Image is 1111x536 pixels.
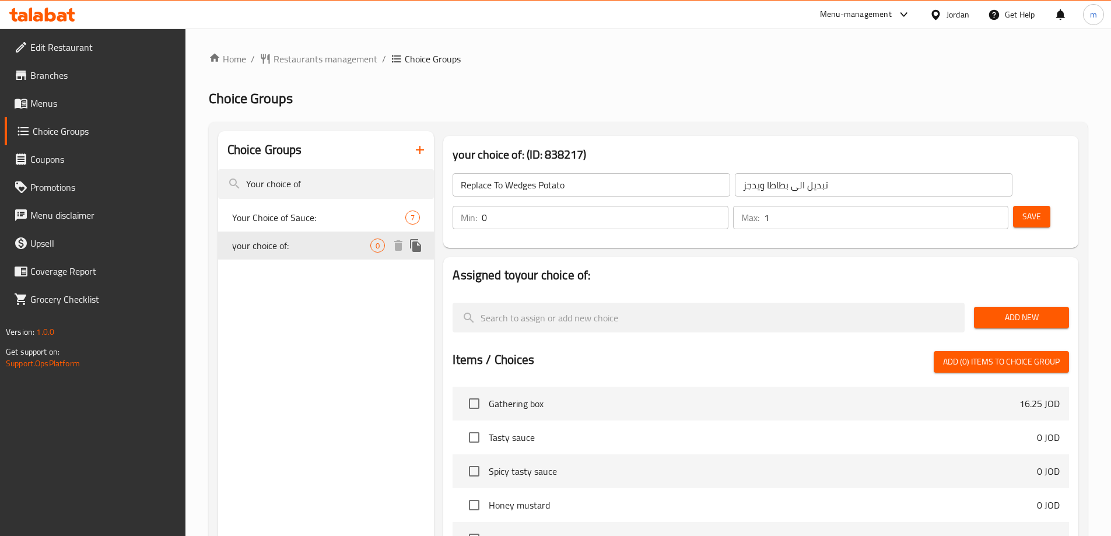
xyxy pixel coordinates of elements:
[1037,430,1060,444] p: 0 JOD
[218,232,434,260] div: your choice of:0deleteduplicate
[405,211,420,225] div: Choices
[462,493,486,517] span: Select choice
[934,351,1069,373] button: Add (0) items to choice group
[30,180,176,194] span: Promotions
[209,52,246,66] a: Home
[5,33,185,61] a: Edit Restaurant
[489,498,1037,512] span: Honey mustard
[453,267,1069,284] h2: Assigned to your choice of:
[232,211,406,225] span: Your Choice of Sauce:
[6,344,59,359] span: Get support on:
[741,211,759,225] p: Max:
[5,201,185,229] a: Menu disclaimer
[1013,206,1050,227] button: Save
[462,425,486,450] span: Select choice
[218,169,434,199] input: search
[406,212,419,223] span: 7
[30,236,176,250] span: Upsell
[370,239,385,253] div: Choices
[1022,209,1041,224] span: Save
[30,292,176,306] span: Grocery Checklist
[820,8,892,22] div: Menu-management
[453,351,534,369] h2: Items / Choices
[462,459,486,484] span: Select choice
[36,324,54,339] span: 1.0.0
[5,89,185,117] a: Menus
[227,141,302,159] h2: Choice Groups
[489,430,1037,444] span: Tasty sauce
[5,173,185,201] a: Promotions
[371,240,384,251] span: 0
[30,68,176,82] span: Branches
[489,397,1019,411] span: Gathering box
[407,237,425,254] button: duplicate
[232,239,371,253] span: your choice of:
[209,85,293,111] span: Choice Groups
[405,52,461,66] span: Choice Groups
[251,52,255,66] li: /
[30,96,176,110] span: Menus
[453,145,1069,164] h3: your choice of: (ID: 838217)
[30,152,176,166] span: Coupons
[462,391,486,416] span: Select choice
[6,356,80,371] a: Support.OpsPlatform
[33,124,176,138] span: Choice Groups
[983,310,1060,325] span: Add New
[1037,464,1060,478] p: 0 JOD
[947,8,969,21] div: Jordan
[274,52,377,66] span: Restaurants management
[390,237,407,254] button: delete
[1037,498,1060,512] p: 0 JOD
[218,204,434,232] div: Your Choice of Sauce:7
[30,264,176,278] span: Coverage Report
[382,52,386,66] li: /
[5,229,185,257] a: Upsell
[461,211,477,225] p: Min:
[453,303,965,332] input: search
[5,61,185,89] a: Branches
[30,40,176,54] span: Edit Restaurant
[6,324,34,339] span: Version:
[5,285,185,313] a: Grocery Checklist
[943,355,1060,369] span: Add (0) items to choice group
[260,52,377,66] a: Restaurants management
[30,208,176,222] span: Menu disclaimer
[5,117,185,145] a: Choice Groups
[974,307,1069,328] button: Add New
[1090,8,1097,21] span: m
[209,52,1088,66] nav: breadcrumb
[5,145,185,173] a: Coupons
[489,464,1037,478] span: Spicy tasty sauce
[5,257,185,285] a: Coverage Report
[1019,397,1060,411] p: 16.25 JOD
